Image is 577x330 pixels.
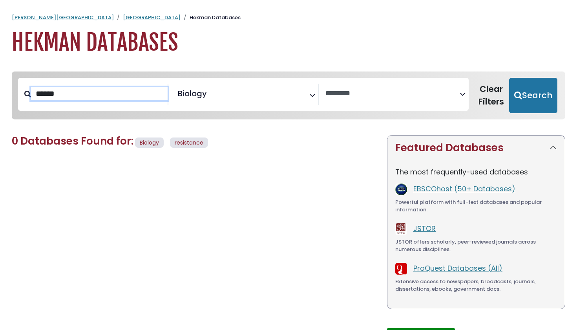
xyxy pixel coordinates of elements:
span: Biology [178,88,207,99]
div: Powerful platform with full-text databases and popular information. [395,198,557,214]
textarea: Search [208,92,214,100]
a: EBSCOhost (50+ Databases) [413,184,515,194]
a: [GEOGRAPHIC_DATA] [123,14,181,21]
li: Hekman Databases [181,14,241,22]
div: JSTOR offers scholarly, peer-reviewed journals across numerous disciplines. [395,238,557,253]
button: Featured Databases [387,136,565,160]
span: Biology [135,137,164,148]
a: JSTOR [413,224,436,233]
li: Biology [175,88,207,99]
span: 0 Databases Found for: [12,134,133,148]
nav: breadcrumb [12,14,565,22]
nav: Search filters [12,71,565,119]
p: The most frequently-used databases [395,167,557,177]
div: Extensive access to newspapers, broadcasts, journals, dissertations, ebooks, government docs. [395,278,557,293]
h1: Hekman Databases [12,29,565,56]
a: ProQuest Databases (All) [413,263,502,273]
button: Submit for Search Results [509,78,557,113]
span: resistance [175,139,203,147]
textarea: Search [325,90,460,98]
button: Clear Filters [473,78,509,113]
input: Search database by title or keyword [31,87,168,100]
a: [PERSON_NAME][GEOGRAPHIC_DATA] [12,14,114,21]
